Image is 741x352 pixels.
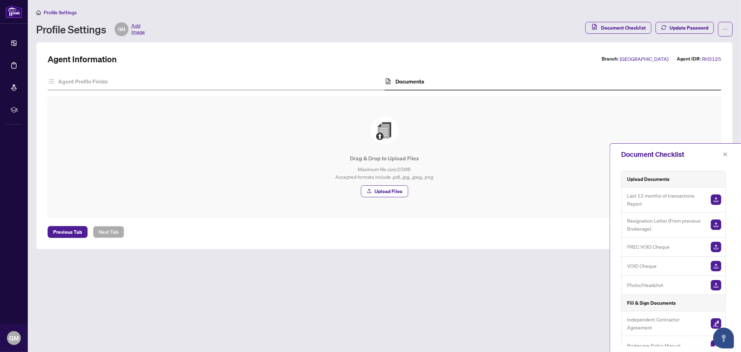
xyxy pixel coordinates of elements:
h5: Upload Documents [627,175,669,183]
span: Last 12 months of transactions Report [627,192,705,208]
span: PREC VOID Cheque [627,243,670,251]
span: [GEOGRAPHIC_DATA] [620,55,668,63]
span: Brokerage Policy Manual [627,342,680,350]
img: logo [6,5,22,18]
img: Upload Document [711,194,721,205]
span: Upload Files [375,186,403,197]
span: home [36,10,41,15]
div: Document Checklist [621,149,721,160]
span: RH3125 [702,55,721,63]
img: Upload Document [711,242,721,252]
span: Add Image [131,22,145,36]
span: ellipsis [723,27,728,32]
h4: Documents [395,77,424,86]
button: Document Checklist [585,22,651,34]
span: Previous Tab [53,226,82,238]
img: Sign Document [711,318,721,329]
h5: Fill & Sign Documents [627,299,676,307]
span: GM [9,333,19,343]
span: File UploadDrag & Drop to Upload FilesMaximum file size:25MBAccepted formats include .pdf, .jpg, ... [56,105,713,209]
span: Resignation Letter (From previous Brokerage) [627,217,705,233]
button: Update Password [656,22,714,34]
button: Next Tab [93,226,124,238]
img: Upload Document [711,219,721,230]
label: Agent ID#: [677,55,701,63]
h2: Agent Information [48,54,117,65]
img: Upload Document [711,261,721,271]
span: Document Checklist [601,22,646,33]
img: File Upload [371,117,398,144]
span: Update Password [669,22,708,33]
img: Upload Document [711,280,721,290]
span: Profile Settings [44,9,77,16]
span: VOID Cheque [627,262,657,270]
button: Open asap [713,328,734,349]
span: Independent Contractor Agreement [627,315,705,332]
span: close [723,152,728,157]
label: Branch: [602,55,618,63]
button: Previous Tab [48,226,88,238]
span: GM [118,25,125,33]
div: Profile Settings [36,22,145,36]
p: Drag & Drop to Upload Files [62,154,707,162]
h4: Agent Profile Fields [58,77,108,86]
span: Photo/Headshot [627,281,664,289]
p: Maximum file size: 25 MB Accepted formats include .pdf, .jpg, .jpeg, .png [62,165,707,181]
button: Upload Files [361,185,408,197]
img: Sign Document [711,340,721,351]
